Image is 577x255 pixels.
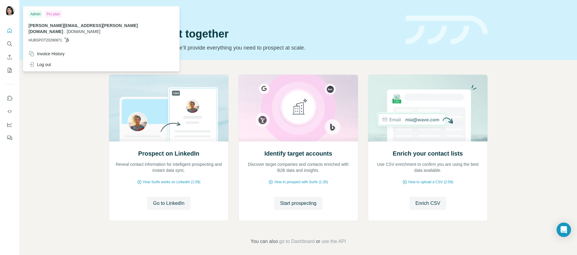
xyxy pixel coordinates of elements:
button: Enrich CSV [409,197,446,210]
h2: Identify target accounts [264,149,332,158]
img: Identify target accounts [238,75,358,141]
button: Enrich CSV [5,52,14,62]
span: . [64,29,66,34]
span: or [316,238,320,245]
h2: Enrich your contact lists [393,149,463,158]
button: Dashboard [5,119,14,130]
div: Pro plan [45,11,62,18]
span: HUBSPOT20290871 [29,38,62,43]
div: Quick start [109,11,398,17]
p: Pick your starting point and we’ll provide everything you need to prospect at scale. [109,44,398,52]
button: Feedback [5,132,14,143]
button: Use Surfe on LinkedIn [5,93,14,104]
span: Enrich CSV [415,200,440,207]
button: go to Dashboard [279,238,315,245]
div: Admin [29,11,42,18]
div: Log out [29,62,51,68]
img: Avatar [5,6,14,16]
p: Use CSV enrichment to confirm you are using the best data available. [374,161,481,173]
p: Discover target companies and contacts enriched with B2B data and insights. [245,161,352,173]
button: Start prospecting [274,197,322,210]
span: How Surfe works on LinkedIn (1:58) [143,179,200,185]
img: banner [406,16,488,45]
p: Reveal contact information for intelligent prospecting and instant data sync. [115,161,222,173]
span: [PERSON_NAME][EMAIL_ADDRESS][PERSON_NAME][DOMAIN_NAME] [29,23,138,34]
span: Start prospecting [280,200,316,207]
img: Enrich your contact lists [368,75,488,141]
img: Prospect on LinkedIn [109,75,229,141]
button: Search [5,38,14,49]
span: You can also [251,238,278,245]
h1: Let’s prospect together [109,28,398,40]
button: Use Surfe API [5,106,14,117]
span: Go to LinkedIn [153,200,184,207]
span: How to prospect with Surfe (1:30) [274,179,328,185]
button: My lists [5,65,14,76]
button: use the API [321,238,346,245]
button: Go to LinkedIn [147,197,190,210]
div: Open Intercom Messenger [557,223,571,237]
span: [DOMAIN_NAME] [67,29,100,34]
button: Quick start [5,25,14,36]
h2: Prospect on LinkedIn [138,149,199,158]
div: Invoice History [29,51,65,57]
span: How to upload a CSV (2:59) [408,179,453,185]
